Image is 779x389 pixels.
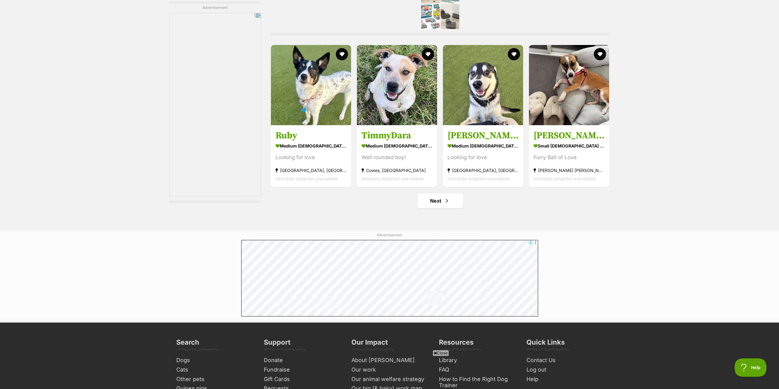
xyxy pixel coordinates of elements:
span: Interstate adoption unavailable [275,176,338,181]
img: Eli - German Shepherd x Japanese Spitz Dog [443,45,523,125]
a: Log out [524,365,605,375]
button: favourite [508,48,520,60]
h3: Resources [439,338,474,350]
iframe: Advertisement [241,358,538,386]
img: TimmyDara - Australian Cattle Dog [357,45,437,125]
h3: TimmyDara [361,130,433,141]
div: Well rounded boy! [361,153,433,162]
a: Cats [174,365,255,375]
a: Next page [417,193,463,208]
h3: Our Impact [351,338,388,350]
div: Advertisement [169,2,261,203]
strong: medium [DEMOGRAPHIC_DATA] Dog [275,141,346,150]
strong: [GEOGRAPHIC_DATA], [GEOGRAPHIC_DATA] [275,166,346,174]
h3: [PERSON_NAME] [448,130,519,141]
span: Interstate adoption unavailable [534,176,596,181]
img: Lillie Uffelman - Jack Russell Terrier Dog [529,45,609,125]
h3: Search [176,338,199,350]
span: Interstate adoption unavailable [361,176,424,181]
a: Ruby medium [DEMOGRAPHIC_DATA] Dog Looking for love [GEOGRAPHIC_DATA], [GEOGRAPHIC_DATA] Intersta... [271,125,351,187]
iframe: Advertisement [241,240,538,316]
img: Ruby - Kelpie Dog [271,45,351,125]
a: TimmyDara medium [DEMOGRAPHIC_DATA] Dog Well rounded boy! Cowes, [GEOGRAPHIC_DATA] Interstate ado... [357,125,437,187]
a: [PERSON_NAME] small [DEMOGRAPHIC_DATA] Dog Furry Ball of Love [PERSON_NAME] [PERSON_NAME], [GEOGR... [529,125,609,187]
img: https://img.kwcdn.com/product/fancy/097ce430-60d3-4845-bec7-3d507a75e4fd.jpg?imageMogr2/strip/siz... [47,124,92,184]
button: favourite [336,48,348,60]
h3: Ruby [275,130,346,141]
strong: medium [DEMOGRAPHIC_DATA] Dog [448,141,519,150]
a: [PERSON_NAME] medium [DEMOGRAPHIC_DATA] Dog Looking for love [GEOGRAPHIC_DATA], [GEOGRAPHIC_DATA]... [443,125,523,187]
span: Interstate adoption unavailable [448,176,510,181]
h3: [PERSON_NAME] [534,130,605,141]
strong: medium [DEMOGRAPHIC_DATA] Dog [361,141,433,150]
strong: Cowes, [GEOGRAPHIC_DATA] [361,166,433,174]
a: Contact Us [524,356,605,365]
div: Looking for love [275,153,346,162]
a: Other pets [174,375,255,384]
nav: Pagination [270,193,610,208]
h3: Support [264,338,290,350]
strong: [GEOGRAPHIC_DATA], [GEOGRAPHIC_DATA] [448,166,519,174]
iframe: Help Scout Beacon - Open [735,358,767,377]
div: Looking for love [448,153,519,162]
a: Dogs [174,356,255,365]
strong: [PERSON_NAME] [PERSON_NAME], [GEOGRAPHIC_DATA] [534,166,605,174]
strong: small [DEMOGRAPHIC_DATA] Dog [534,141,605,150]
span: Close [433,350,449,356]
a: Help [524,375,605,384]
div: Furry Ball of Love [534,153,605,162]
button: favourite [594,48,606,60]
h3: Quick Links [526,338,565,350]
button: favourite [422,48,434,60]
iframe: Advertisement [169,13,261,196]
